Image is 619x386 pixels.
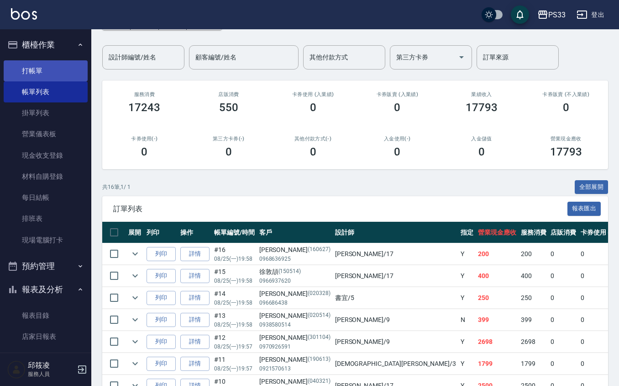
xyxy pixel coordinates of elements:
[519,309,549,331] td: 399
[144,222,178,243] th: 列印
[573,6,608,23] button: 登出
[333,265,458,287] td: [PERSON_NAME] /17
[128,269,142,283] button: expand row
[519,243,549,265] td: 200
[128,313,142,327] button: expand row
[4,166,88,187] a: 材料自購登錄
[128,291,142,305] button: expand row
[282,136,344,142] h2: 其他付款方式(-)
[535,91,597,97] h2: 卡券販賣 (不入業績)
[259,255,330,263] p: 0968636925
[259,289,330,299] div: [PERSON_NAME]
[567,202,601,216] button: 報表匯出
[259,299,330,307] p: 096686438
[4,208,88,229] a: 排班表
[212,331,257,353] td: #12
[4,254,88,278] button: 預約管理
[7,360,26,379] img: Person
[333,353,458,375] td: [DEMOGRAPHIC_DATA][PERSON_NAME] /3
[333,309,458,331] td: [PERSON_NAME] /9
[259,333,330,343] div: [PERSON_NAME]
[214,343,255,351] p: 08/25 (一) 19:57
[478,145,485,158] h3: 0
[476,222,519,243] th: 營業現金應收
[212,222,257,243] th: 帳單編號/時間
[548,331,578,353] td: 0
[180,247,210,261] a: 詳情
[147,247,176,261] button: 列印
[476,331,519,353] td: 2698
[519,222,549,243] th: 服務消費
[214,277,255,285] p: 08/25 (一) 19:58
[126,222,144,243] th: 展開
[458,265,476,287] td: Y
[4,187,88,208] a: 每日結帳
[212,353,257,375] td: #11
[458,331,476,353] td: Y
[212,287,257,309] td: #14
[366,136,429,142] h2: 入金使用(-)
[511,5,529,24] button: save
[4,33,88,57] button: 櫃檯作業
[113,136,176,142] h2: 卡券使用(-)
[214,321,255,329] p: 08/25 (一) 19:58
[147,357,176,371] button: 列印
[259,311,330,321] div: [PERSON_NAME]
[259,321,330,329] p: 0938580514
[458,287,476,309] td: Y
[128,357,142,370] button: expand row
[102,183,131,191] p: 共 16 筆, 1 / 1
[548,265,578,287] td: 0
[458,243,476,265] td: Y
[180,313,210,327] a: 詳情
[366,91,429,97] h2: 卡券販賣 (入業績)
[128,335,142,348] button: expand row
[519,287,549,309] td: 250
[4,60,88,81] a: 打帳單
[147,269,176,283] button: 列印
[567,204,601,213] a: 報表匯出
[259,365,330,373] p: 0921570613
[128,247,142,261] button: expand row
[548,243,578,265] td: 0
[147,291,176,305] button: 列印
[11,8,37,20] img: Logo
[333,243,458,265] td: [PERSON_NAME] /17
[548,222,578,243] th: 店販消費
[259,267,330,277] div: 徐敦頡
[548,9,566,21] div: PS33
[4,145,88,166] a: 現金收支登錄
[534,5,569,24] button: PS33
[259,355,330,365] div: [PERSON_NAME]
[458,353,476,375] td: Y
[575,180,609,194] button: 全部展開
[113,91,176,97] h3: 服務消費
[180,291,210,305] a: 詳情
[394,101,400,114] h3: 0
[198,136,260,142] h2: 第三方卡券(-)
[278,267,301,277] p: (150514)
[458,309,476,331] td: N
[466,101,498,114] h3: 17793
[257,222,333,243] th: 客戶
[333,222,458,243] th: 設計師
[259,343,330,351] p: 0970926591
[310,101,316,114] h3: 0
[282,91,344,97] h2: 卡券使用 (入業績)
[519,265,549,287] td: 400
[308,355,330,365] p: (190613)
[454,50,469,64] button: Open
[180,269,210,283] a: 詳情
[548,353,578,375] td: 0
[4,230,88,251] a: 現場電腦打卡
[476,353,519,375] td: 1799
[458,222,476,243] th: 指定
[214,255,255,263] p: 08/25 (一) 19:58
[214,299,255,307] p: 08/25 (一) 19:58
[214,365,255,373] p: 08/25 (一) 19:57
[212,309,257,331] td: #13
[451,91,513,97] h2: 業績收入
[310,145,316,158] h3: 0
[259,245,330,255] div: [PERSON_NAME]
[180,335,210,349] a: 詳情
